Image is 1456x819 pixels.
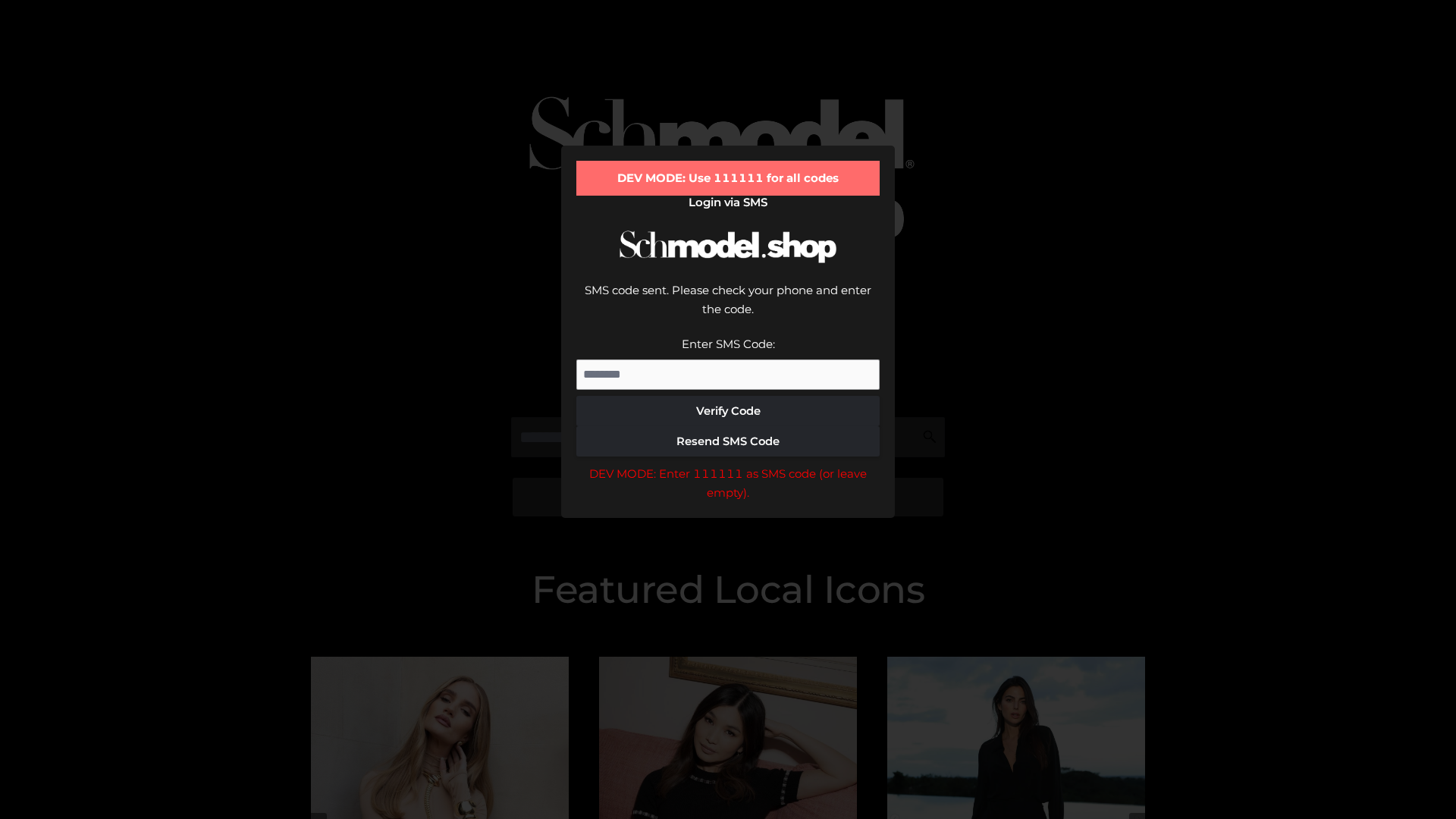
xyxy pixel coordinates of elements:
[576,281,880,334] div: SMS code sent. Please check your phone and enter the code.
[576,464,880,503] div: DEV MODE: Enter 111111 as SMS code (or leave empty).
[576,396,880,426] button: Verify Code
[576,161,880,196] div: DEV MODE: Use 111111 for all codes
[576,196,880,209] h2: Login via SMS
[682,337,775,351] label: Enter SMS Code:
[614,217,842,277] img: Schmodel Logo
[576,426,880,457] button: Resend SMS Code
